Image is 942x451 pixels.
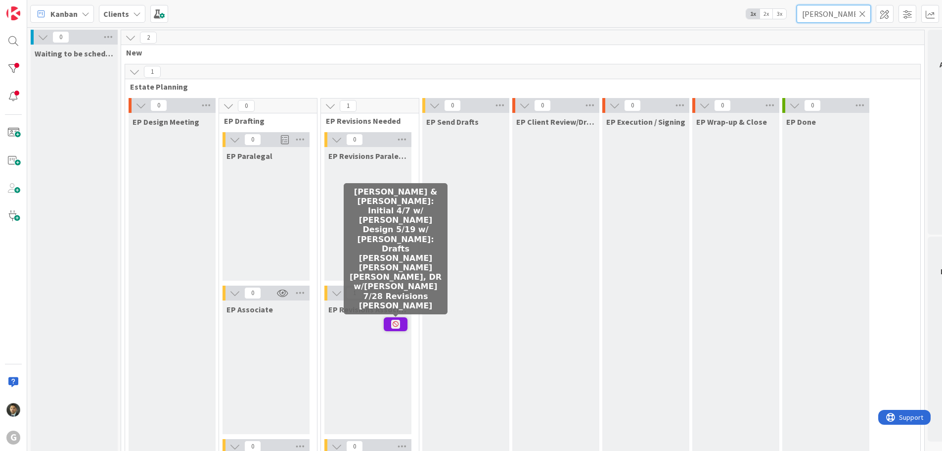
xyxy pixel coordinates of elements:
[130,82,908,92] span: Estate Planning
[797,5,871,23] input: Quick Filter...
[238,100,255,112] span: 0
[328,151,407,161] span: EP Revisions Paralegal
[226,151,272,161] span: EP Paralegal
[534,100,551,111] span: 0
[606,117,685,127] span: EP Execution / Signing
[103,9,129,19] b: Clients
[516,117,595,127] span: EP Client Review/Draft Review Meeting
[348,187,444,310] h5: [PERSON_NAME] & [PERSON_NAME]: Initial 4/7 w/ [PERSON_NAME] Design 5/19 w/ [PERSON_NAME]: Drafts ...
[696,117,767,127] span: EP Wrap-up & Close
[746,9,760,19] span: 1x
[52,31,69,43] span: 0
[326,116,406,126] span: EP Revisions Needed
[35,49,114,58] span: Waiting to be scheduled
[6,6,20,20] img: Visit kanbanzone.com
[150,100,167,111] span: 0
[760,9,773,19] span: 2x
[340,100,357,112] span: 1
[244,134,261,146] span: 0
[328,304,407,314] span: EP Revisions Associate
[140,32,157,44] span: 2
[226,304,273,314] span: EP Associate
[244,287,261,299] span: 0
[426,117,479,127] span: EP Send Drafts
[6,431,20,445] div: G
[786,117,816,127] span: EP Done
[346,134,363,146] span: 0
[773,9,786,19] span: 3x
[126,48,912,57] span: New
[50,8,78,20] span: Kanban
[714,100,731,111] span: 0
[133,117,199,127] span: EP Design Meeting
[21,1,45,13] span: Support
[144,66,161,78] span: 1
[224,116,305,126] span: EP Drafting
[444,100,461,111] span: 0
[6,403,20,417] img: CG
[624,100,641,111] span: 0
[804,100,821,111] span: 0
